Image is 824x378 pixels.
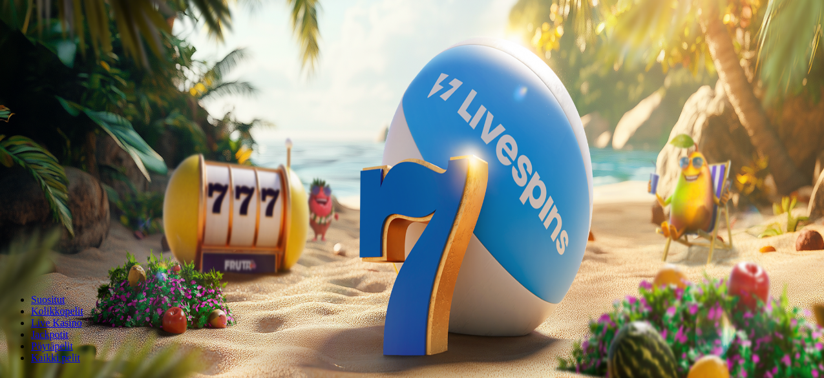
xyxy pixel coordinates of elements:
[31,306,83,317] a: Kolikkopelit
[5,272,819,364] nav: Lobby
[31,352,80,363] span: Kaikki pelit
[31,294,65,305] a: Suositut
[31,341,73,352] span: Pöytäpelit
[31,329,69,340] a: Jackpotit
[31,317,82,328] a: Live Kasino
